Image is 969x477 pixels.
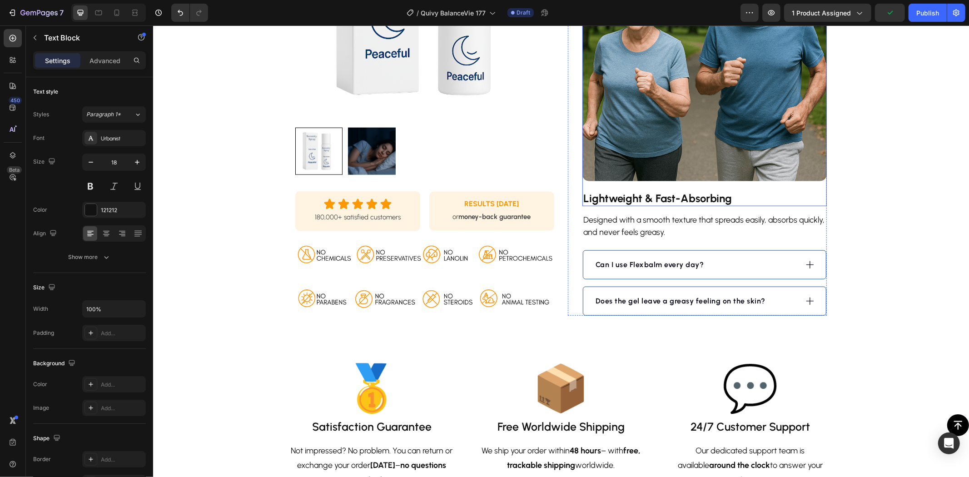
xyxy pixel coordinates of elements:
strong: Lightweight & Fast-Absorbing [430,166,579,179]
div: Styles [33,110,49,119]
strong: Does the gel leave a greasy feeling on the skin? [442,271,612,280]
div: Add... [101,456,144,464]
button: Show more [33,249,146,265]
iframe: Design area [153,25,969,477]
button: Publish [909,4,947,22]
div: Show more [69,253,111,262]
div: Image [33,404,49,412]
div: Undo/Redo [171,4,208,22]
img: gempages_569184086220866581-94399e82-e287-46c2-8578-77c42072b487.png [142,215,401,289]
span: Quivy BalanceVie 177 [421,8,486,18]
h2: 💬 [514,332,681,393]
div: Background [33,358,77,370]
div: Publish [916,8,939,18]
strong: money-back guarantee [306,188,378,196]
div: Add... [101,329,144,338]
div: Border [33,455,51,463]
span: / [417,8,419,18]
p: Settings [45,56,70,65]
button: Paragraph 1* [82,106,146,123]
div: 121212 [101,206,144,214]
button: 1 product assigned [784,4,871,22]
div: 450 [9,97,22,104]
div: Font [33,134,45,142]
p: Designed with a smooth texture that spreads easily, absorbs quickly, and never feels greasy. [430,189,673,213]
p: Advanced [89,56,120,65]
div: Color [33,380,47,388]
h2: 🥇 [135,332,302,393]
div: Color [33,206,47,214]
div: Width [33,305,48,313]
div: Shape [33,432,62,445]
div: Beta [7,166,22,174]
div: Size [33,156,57,168]
button: 7 [4,4,68,22]
p: Text Block [44,32,121,43]
div: Add... [101,404,144,412]
div: Urbanist [101,134,144,143]
p: or [291,186,387,198]
div: Align [33,228,59,240]
h2: RESULTS [DATE] [290,174,388,185]
div: Size [33,282,57,294]
p: 7 [60,7,64,18]
span: Paragraph 1* [86,110,121,119]
strong: Can I use Flexbalm every day? [442,235,551,243]
div: Add... [101,381,144,389]
span: 1 product assigned [792,8,851,18]
span: Draft [517,9,530,17]
div: Padding [33,329,54,337]
input: Auto [83,301,145,317]
div: Open Intercom Messenger [938,432,960,454]
div: Text style [33,88,58,96]
h2: 📦 [325,332,492,393]
p: 180,000+ satisfied customers [157,186,253,199]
